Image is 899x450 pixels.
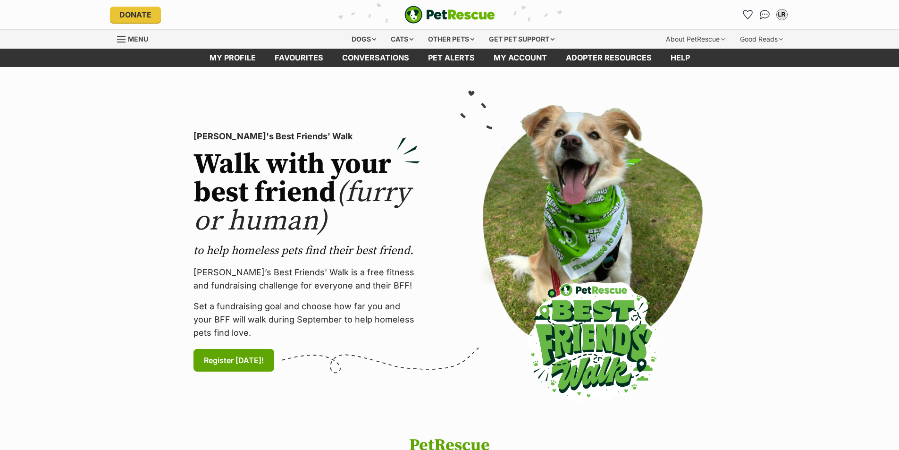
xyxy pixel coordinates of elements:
[760,10,770,19] img: chat-41dd97257d64d25036548639549fe6c8038ab92f7586957e7f3b1b290dea8141.svg
[333,49,419,67] a: conversations
[193,151,420,236] h2: Walk with your best friend
[419,49,484,67] a: Pet alerts
[345,30,383,49] div: Dogs
[384,30,420,49] div: Cats
[482,30,561,49] div: Get pet support
[193,300,420,340] p: Set a fundraising goal and choose how far you and your BFF will walk during September to help hom...
[484,49,556,67] a: My account
[733,30,790,49] div: Good Reads
[740,7,756,22] a: Favourites
[661,49,699,67] a: Help
[421,30,481,49] div: Other pets
[200,49,265,67] a: My profile
[265,49,333,67] a: Favourites
[117,30,155,47] a: Menu
[777,10,787,19] div: LR
[193,243,420,258] p: to help homeless pets find their best friend.
[774,7,790,22] button: My account
[193,349,274,372] a: Register [DATE]!
[404,6,495,24] img: logo-e224e6f780fb5917bec1dbf3a21bbac754714ae5b6737aabdf751b685950b380.svg
[193,266,420,292] p: [PERSON_NAME]’s Best Friends' Walk is a free fitness and fundraising challenge for everyone and t...
[128,35,148,43] span: Menu
[556,49,661,67] a: Adopter resources
[204,355,264,366] span: Register [DATE]!
[404,6,495,24] a: PetRescue
[659,30,731,49] div: About PetRescue
[740,7,790,22] ul: Account quick links
[110,7,161,23] a: Donate
[193,175,410,239] span: (furry or human)
[193,130,420,143] p: [PERSON_NAME]'s Best Friends' Walk
[757,7,773,22] a: Conversations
